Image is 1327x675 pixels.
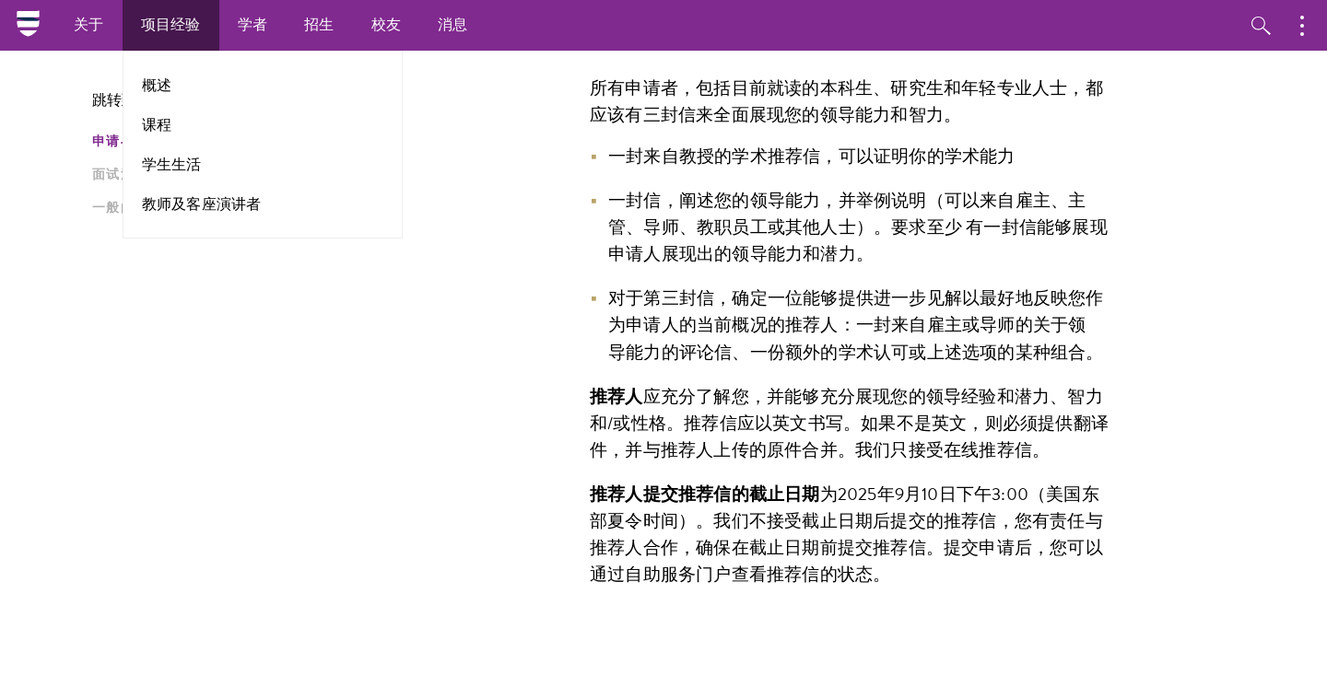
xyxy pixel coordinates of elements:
a: 教师及客座演讲者 [142,193,262,215]
font: 校友 [371,14,402,35]
font: 和智力。 [890,101,961,128]
font: 所有申请者，包括目前就读的本科生、研究生 [590,75,944,101]
font: 对于第三封信，确定一位能够提供进一步见解以最好地反映您作为申请人的当前概况的推荐人：一封来自雇主或导师的关于领导 [608,285,1104,365]
a: 学生生活 [142,154,202,175]
font: 一封信能够展现申请人展现出的领导能力和潜力。 [608,214,1108,267]
font: 我们不接受截止日期后提交的推荐信，您有责任与推荐人合作，确保在截止日期前提交推荐信。提交申请后，您可以通过自助服务门户查看推荐信的状态。 [590,507,1103,588]
font: 跳转到类别： [92,89,181,111]
font: 一封来自教授的学术推荐信，可以证明你的学术能力 [608,143,1016,169]
font: 项目经验 [141,14,201,35]
font: 来全面展现您的领导能力 [696,101,890,128]
font: 招生 [304,14,335,35]
font: 面试流程 [92,165,149,184]
font: 应充分了解您，并能够充分展现您的领导经验和潜力、智力和/或性格。推荐信应以英文书写。如果不是英文，则必须提供翻译件，并与推荐人上传的原件合并。我们只接受在线推荐信。 [590,383,1109,463]
a: 申请与要求 [92,132,468,151]
a: 一般的 [92,198,468,217]
font: 推荐人提交推荐信的截止日期 [590,481,820,507]
font: 推荐人 [590,383,643,410]
font: 和 [944,75,961,101]
font: 一封信，阐述您的领导能力，并举例说明（可以来自雇主、主管、导师、教职员工或其他人士）。要求 [608,187,1086,240]
font: 消息 [438,14,468,35]
font: 额外的学术认可或上述选项的某种组合。 [785,339,1104,366]
a: 面试流程 [92,165,468,184]
font: 申请与要求 [92,132,163,151]
font: 关于 [74,14,104,35]
font: 为2025年9月10日下午3:00（美国东部夏令时间） [590,481,1099,534]
font: 三封信 [643,101,697,128]
a: 概述 [142,75,172,96]
font: 年轻专业人士，都应该有 [590,75,1103,128]
font: 一般的 [92,198,135,217]
font: 至少 有 [927,214,984,240]
font: 能力的评论信、一份 [626,339,785,366]
font: 学者 [238,14,268,35]
a: 课程 [142,114,172,135]
font: 。 [696,507,713,534]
